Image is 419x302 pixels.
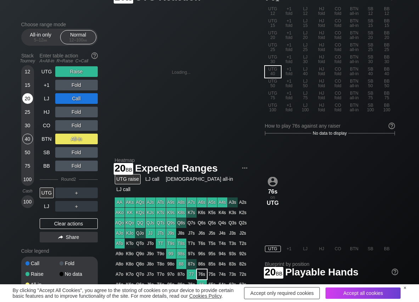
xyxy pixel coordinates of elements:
div: SB 50 [363,78,379,90]
div: BTN all-in [346,30,362,41]
div: AJs [146,197,155,207]
div: on [265,177,281,206]
div: LJ [40,201,54,212]
div: 25 [22,107,33,117]
div: LJ 30 [298,54,313,66]
div: 83s [228,259,238,269]
div: 95s [207,249,217,259]
div: HJ fold [314,6,330,17]
div: BTN all-in [346,90,362,102]
div: Q7s [187,218,197,228]
div: SB [363,246,379,252]
h2: Heatmap [115,157,248,163]
div: Fold [55,161,98,171]
div: Cash [18,189,37,194]
div: Tourney [18,58,37,63]
div: BB 30 [379,54,395,66]
div: Fold [60,261,94,266]
div: 87o [176,269,186,279]
div: SB 12 [363,6,379,17]
div: 73s [228,269,238,279]
div: × [403,285,406,291]
div: A8o [115,259,125,269]
div: KK [125,208,135,218]
div: J9o [146,249,155,259]
div: J8s [176,228,186,238]
div: T5s [207,239,217,248]
div: Accept only required cookies [244,287,320,299]
div: UTG 75 [265,90,281,102]
div: 76o [187,280,197,290]
div: UTG 30 [265,54,281,66]
div: UTG 15 [265,18,281,29]
div: J7o [146,269,155,279]
div: A5s [207,197,217,207]
div: UTG 25 [265,42,281,54]
div: T6o [156,280,166,290]
div: BB 15 [379,18,395,29]
div: A8s [176,197,186,207]
div: 66 [197,280,207,290]
div: +1 fold [281,78,297,90]
div: Q8s [176,218,186,228]
div: HJ fold [314,102,330,114]
div: A9o [115,249,125,259]
div: SB 25 [363,42,379,54]
div: LJ [40,93,54,104]
div: J6s [197,228,207,238]
div: Raise [26,272,60,276]
div: BTN all-in [346,102,362,114]
div: +1 fold [281,18,297,29]
div: 92s [238,249,248,259]
div: Q6o [135,280,145,290]
div: 86o [176,280,186,290]
div: Fold [55,147,98,158]
div: Fold [55,107,98,117]
div: T9o [156,249,166,259]
div: AA [115,197,125,207]
div: KTo [125,239,135,248]
div: KQs [135,208,145,218]
div: All-in [55,134,98,144]
div: CO [40,120,54,131]
div: LJ 75 [298,90,313,102]
div: CO fold [330,54,346,66]
div: 99 [166,249,176,259]
div: BTN [346,246,362,252]
div: A=All-in R=Raise C=Call [40,58,98,63]
div: LJ 15 [298,18,313,29]
div: Q5s [207,218,217,228]
div: CO [330,246,346,252]
div: LJ 40 [298,66,313,78]
div: 20 [22,93,33,104]
div: A6o [115,280,125,290]
div: +1 fold [281,102,297,114]
div: 100 [22,174,33,185]
a: Cookies Policy [189,293,221,299]
div: ATs [156,197,166,207]
div: Q7o [135,269,145,279]
div: Q4s [217,218,227,228]
div: Stack [18,50,37,66]
div: +1 fold [281,54,297,66]
div: BB 40 [379,66,395,78]
div: CO fold [330,102,346,114]
div: KJs [146,208,155,218]
div: LJ [298,246,313,252]
div: 98o [166,259,176,269]
div: Call [55,93,98,104]
div: AKo [115,208,125,218]
div: A7o [115,269,125,279]
div: BTN [40,134,54,144]
div: +1 fold [281,42,297,54]
div: HJ fold [314,90,330,102]
div: UTG 50 [265,78,281,90]
div: Accept all cookies [325,287,401,299]
div: BTN all-in [346,78,362,90]
div: HJ fold [314,18,330,29]
div: No data [60,272,94,276]
div: CO fold [330,78,346,90]
div: K9o [125,249,135,259]
div: Fold [55,80,98,90]
div: BB [379,246,395,252]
